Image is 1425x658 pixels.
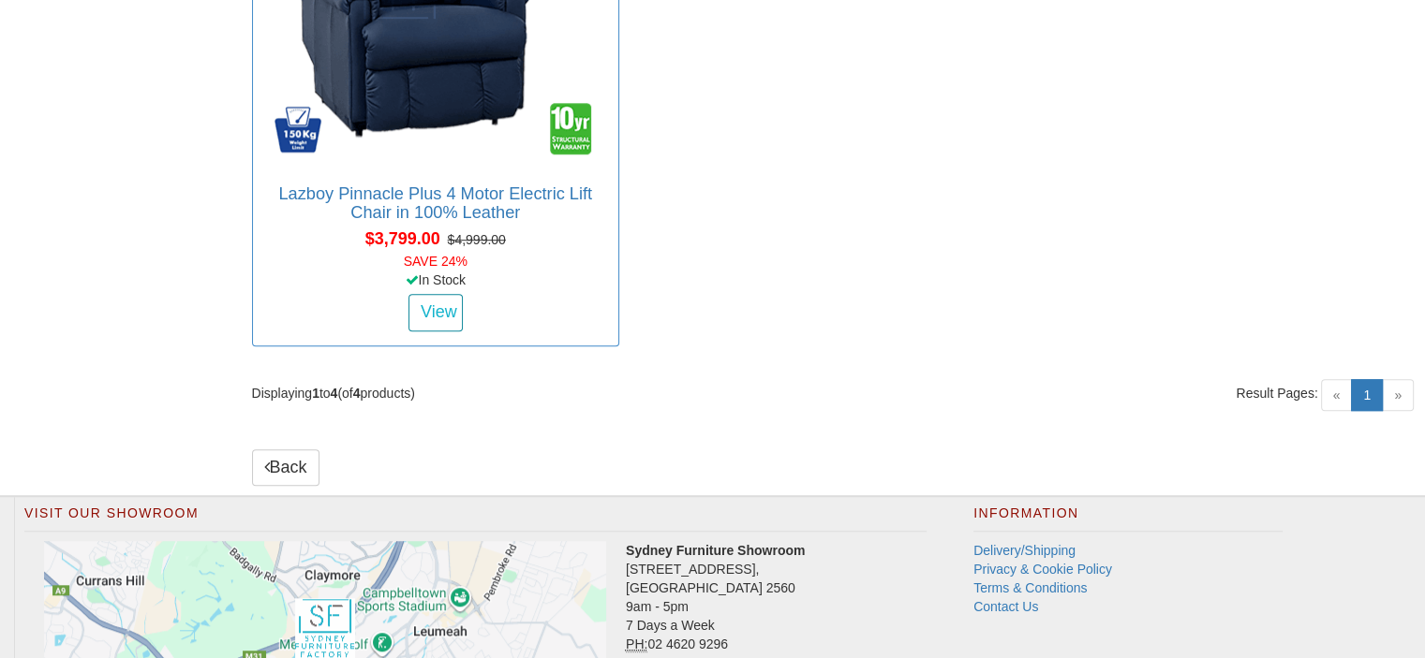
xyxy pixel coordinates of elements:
[448,232,506,247] del: $4,999.00
[973,543,1076,558] a: Delivery/Shipping
[238,384,832,402] div: Displaying to (of products)
[312,386,319,401] strong: 1
[626,636,647,652] abbr: Phone
[365,229,440,248] span: $3,799.00
[248,271,624,289] div: In Stock
[626,543,805,558] strong: Sydney Furniture Showroom
[331,386,338,401] strong: 4
[973,599,1038,614] a: Contact Us
[408,294,463,331] a: View
[24,506,927,531] h2: Visit Our Showroom
[973,562,1112,577] a: Privacy & Cookie Policy
[1236,384,1317,402] span: Result Pages:
[1351,379,1383,411] a: 1
[252,449,319,487] a: Back
[353,386,361,401] strong: 4
[973,580,1087,595] a: Terms & Conditions
[973,506,1283,531] h2: Information
[278,184,592,222] a: Lazboy Pinnacle Plus 4 Motor Electric Lift Chair in 100% Leather
[1382,379,1414,411] span: »
[1321,379,1353,411] span: «
[404,254,468,269] font: SAVE 24%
